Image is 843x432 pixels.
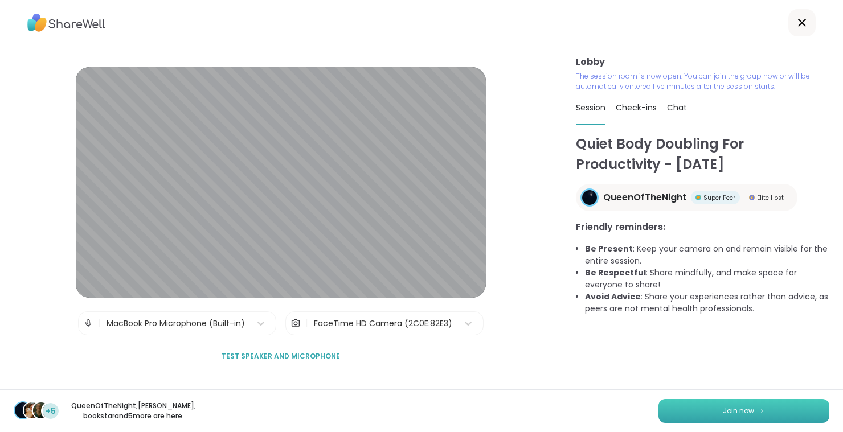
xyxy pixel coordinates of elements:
[585,243,633,254] b: Be Present
[576,102,605,113] span: Session
[759,408,766,414] img: ShareWell Logomark
[695,195,701,200] img: Super Peer
[585,291,829,315] li: : Share your experiences rather than advice, as peers are not mental health professionals.
[222,351,340,361] span: Test speaker and microphone
[757,194,784,202] span: Elite Host
[576,71,829,92] p: The session room is now open. You can join the group now or will be automatically entered five mi...
[98,312,101,335] span: |
[749,195,755,200] img: Elite Host
[667,102,687,113] span: Chat
[582,190,597,205] img: QueenOfTheNight
[83,312,93,335] img: Microphone
[616,102,657,113] span: Check-ins
[576,134,829,175] h1: Quiet Body Doubling For Productivity - [DATE]
[217,344,345,368] button: Test speaker and microphone
[658,399,829,423] button: Join now
[27,10,105,36] img: ShareWell Logo
[314,318,452,330] div: FaceTime HD Camera (2C0E:82E3)
[576,184,797,211] a: QueenOfTheNightQueenOfTheNightSuper PeerSuper PeerElite HostElite Host
[576,55,829,69] h3: Lobby
[33,402,49,418] img: bookstar
[107,318,245,330] div: MacBook Pro Microphone (Built-in)
[585,267,646,278] b: Be Respectful
[15,402,31,418] img: QueenOfTheNight
[46,405,56,417] span: +5
[703,194,735,202] span: Super Peer
[24,402,40,418] img: LuAnn
[290,312,301,335] img: Camera
[603,191,686,204] span: QueenOfTheNight
[69,401,197,421] p: QueenOfTheNight , [PERSON_NAME] , bookstar and 5 more are here.
[585,267,829,291] li: : Share mindfully, and make space for everyone to share!
[576,220,829,234] h3: Friendly reminders:
[585,243,829,267] li: : Keep your camera on and remain visible for the entire session.
[585,291,641,302] b: Avoid Advice
[723,406,754,416] span: Join now
[305,312,308,335] span: |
